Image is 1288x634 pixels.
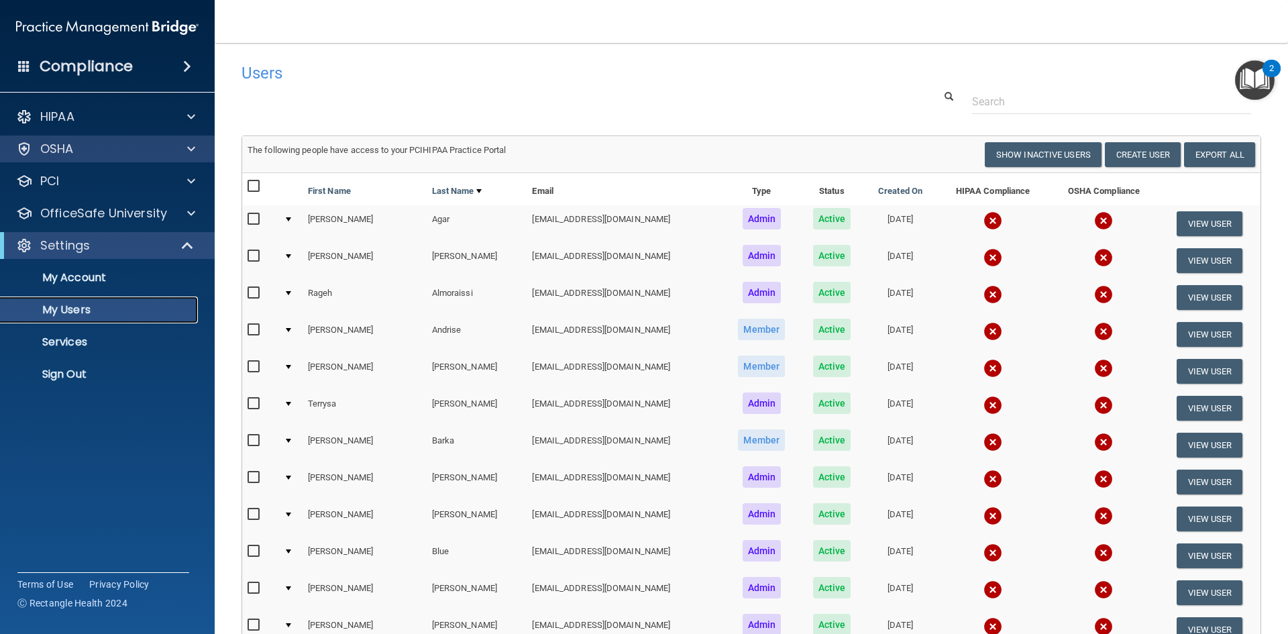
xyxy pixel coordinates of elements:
[1177,507,1243,531] button: View User
[743,577,782,598] span: Admin
[813,540,851,562] span: Active
[40,173,59,189] p: PCI
[1269,68,1274,86] div: 2
[983,507,1002,525] img: cross.ca9f0e7f.svg
[527,537,723,574] td: [EMAIL_ADDRESS][DOMAIN_NAME]
[40,57,133,76] h4: Compliance
[983,543,1002,562] img: cross.ca9f0e7f.svg
[427,353,527,390] td: [PERSON_NAME]
[16,173,195,189] a: PCI
[1094,359,1113,378] img: cross.ca9f0e7f.svg
[813,466,851,488] span: Active
[527,427,723,464] td: [EMAIL_ADDRESS][DOMAIN_NAME]
[743,282,782,303] span: Admin
[813,577,851,598] span: Active
[1094,433,1113,452] img: cross.ca9f0e7f.svg
[1177,580,1243,605] button: View User
[1177,211,1243,236] button: View User
[1094,396,1113,415] img: cross.ca9f0e7f.svg
[527,279,723,316] td: [EMAIL_ADDRESS][DOMAIN_NAME]
[303,316,427,353] td: [PERSON_NAME]
[427,205,527,242] td: Agar
[9,271,192,284] p: My Account
[864,427,936,464] td: [DATE]
[983,248,1002,267] img: cross.ca9f0e7f.svg
[248,145,506,155] span: The following people have access to your PCIHIPAA Practice Portal
[427,279,527,316] td: Almoraissi
[724,173,800,205] th: Type
[527,353,723,390] td: [EMAIL_ADDRESS][DOMAIN_NAME]
[303,500,427,537] td: [PERSON_NAME]
[936,173,1049,205] th: HIPAA Compliance
[241,64,828,82] h4: Users
[743,245,782,266] span: Admin
[16,205,195,221] a: OfficeSafe University
[983,322,1002,341] img: cross.ca9f0e7f.svg
[9,368,192,381] p: Sign Out
[813,319,851,340] span: Active
[303,537,427,574] td: [PERSON_NAME]
[985,142,1102,167] button: Show Inactive Users
[813,429,851,451] span: Active
[743,392,782,414] span: Admin
[864,242,936,279] td: [DATE]
[1235,60,1275,100] button: Open Resource Center, 2 new notifications
[738,356,785,377] span: Member
[9,303,192,317] p: My Users
[527,390,723,427] td: [EMAIL_ADDRESS][DOMAIN_NAME]
[427,427,527,464] td: Barka
[864,464,936,500] td: [DATE]
[40,237,90,254] p: Settings
[1094,543,1113,562] img: cross.ca9f0e7f.svg
[743,208,782,229] span: Admin
[813,356,851,377] span: Active
[427,464,527,500] td: [PERSON_NAME]
[1094,470,1113,488] img: cross.ca9f0e7f.svg
[1177,470,1243,494] button: View User
[527,173,723,205] th: Email
[40,109,74,125] p: HIPAA
[427,390,527,427] td: [PERSON_NAME]
[427,574,527,611] td: [PERSON_NAME]
[1049,173,1159,205] th: OSHA Compliance
[16,237,195,254] a: Settings
[864,537,936,574] td: [DATE]
[743,540,782,562] span: Admin
[303,353,427,390] td: [PERSON_NAME]
[1184,142,1255,167] a: Export All
[303,390,427,427] td: Terrysa
[983,359,1002,378] img: cross.ca9f0e7f.svg
[527,574,723,611] td: [EMAIL_ADDRESS][DOMAIN_NAME]
[1177,359,1243,384] button: View User
[427,500,527,537] td: [PERSON_NAME]
[983,285,1002,304] img: cross.ca9f0e7f.svg
[813,208,851,229] span: Active
[983,470,1002,488] img: cross.ca9f0e7f.svg
[40,141,74,157] p: OSHA
[864,205,936,242] td: [DATE]
[303,242,427,279] td: [PERSON_NAME]
[1177,322,1243,347] button: View User
[864,316,936,353] td: [DATE]
[1177,433,1243,458] button: View User
[1094,507,1113,525] img: cross.ca9f0e7f.svg
[16,141,195,157] a: OSHA
[303,574,427,611] td: [PERSON_NAME]
[17,596,127,610] span: Ⓒ Rectangle Health 2024
[983,433,1002,452] img: cross.ca9f0e7f.svg
[864,574,936,611] td: [DATE]
[308,183,351,199] a: First Name
[16,109,195,125] a: HIPAA
[1094,580,1113,599] img: cross.ca9f0e7f.svg
[864,500,936,537] td: [DATE]
[303,279,427,316] td: Rageh
[432,183,482,199] a: Last Name
[983,396,1002,415] img: cross.ca9f0e7f.svg
[303,427,427,464] td: [PERSON_NAME]
[864,279,936,316] td: [DATE]
[1177,285,1243,310] button: View User
[427,537,527,574] td: Blue
[1094,211,1113,230] img: cross.ca9f0e7f.svg
[527,242,723,279] td: [EMAIL_ADDRESS][DOMAIN_NAME]
[1177,396,1243,421] button: View User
